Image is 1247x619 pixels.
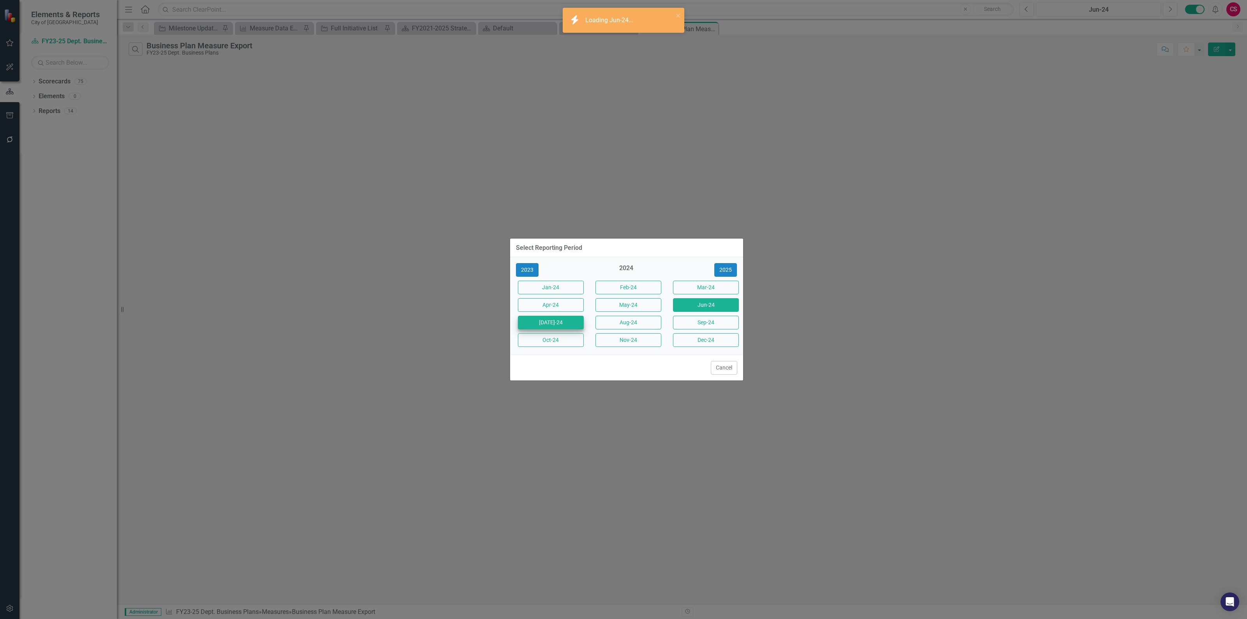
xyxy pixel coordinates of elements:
[595,298,661,312] button: May-24
[518,298,584,312] button: Apr-24
[595,316,661,329] button: Aug-24
[518,333,584,347] button: Oct-24
[714,263,737,277] button: 2025
[676,11,681,20] button: close
[595,281,661,294] button: Feb-24
[516,263,539,277] button: 2023
[516,244,582,251] div: Select Reporting Period
[673,316,739,329] button: Sep-24
[1221,592,1239,611] div: Open Intercom Messenger
[673,281,739,294] button: Mar-24
[595,333,661,347] button: Nov-24
[518,281,584,294] button: Jan-24
[673,333,739,347] button: Dec-24
[593,264,659,277] div: 2024
[711,361,737,375] button: Cancel
[673,298,739,312] button: Jun-24
[585,16,635,25] div: Loading Jun-24...
[518,316,584,329] button: [DATE]-24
